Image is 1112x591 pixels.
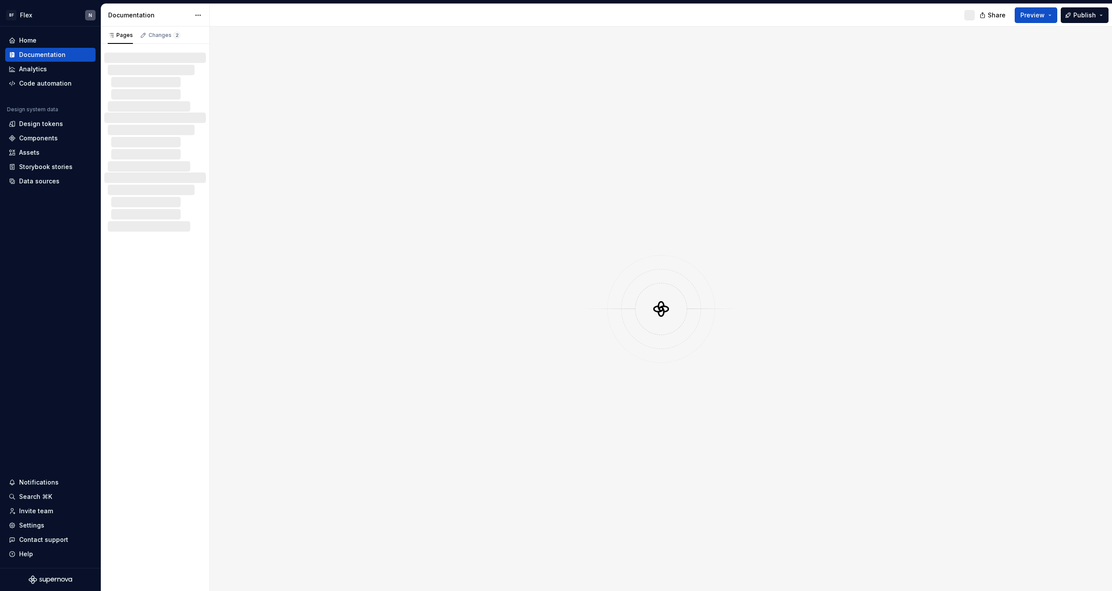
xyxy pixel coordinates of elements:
[5,117,96,131] a: Design tokens
[5,62,96,76] a: Analytics
[19,50,66,59] div: Documentation
[2,6,99,24] button: BFFlexN
[173,32,180,39] span: 2
[89,12,92,19] div: N
[19,478,59,487] div: Notifications
[19,521,44,530] div: Settings
[149,32,180,39] div: Changes
[5,48,96,62] a: Documentation
[5,490,96,504] button: Search ⌘K
[19,535,68,544] div: Contact support
[29,575,72,584] svg: Supernova Logo
[5,174,96,188] a: Data sources
[5,518,96,532] a: Settings
[108,32,133,39] div: Pages
[5,131,96,145] a: Components
[19,65,47,73] div: Analytics
[19,134,58,143] div: Components
[20,11,32,20] div: Flex
[6,10,17,20] div: BF
[19,177,60,186] div: Data sources
[19,79,72,88] div: Code automation
[19,507,53,515] div: Invite team
[5,504,96,518] a: Invite team
[1073,11,1096,20] span: Publish
[5,533,96,547] button: Contact support
[19,148,40,157] div: Assets
[5,160,96,174] a: Storybook stories
[1020,11,1045,20] span: Preview
[108,11,190,20] div: Documentation
[5,475,96,489] button: Notifications
[19,492,52,501] div: Search ⌘K
[19,550,33,558] div: Help
[975,7,1011,23] button: Share
[5,33,96,47] a: Home
[5,146,96,159] a: Assets
[19,36,36,45] div: Home
[1061,7,1109,23] button: Publish
[19,120,63,128] div: Design tokens
[5,76,96,90] a: Code automation
[19,163,73,171] div: Storybook stories
[988,11,1006,20] span: Share
[7,106,58,113] div: Design system data
[1015,7,1057,23] button: Preview
[5,547,96,561] button: Help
